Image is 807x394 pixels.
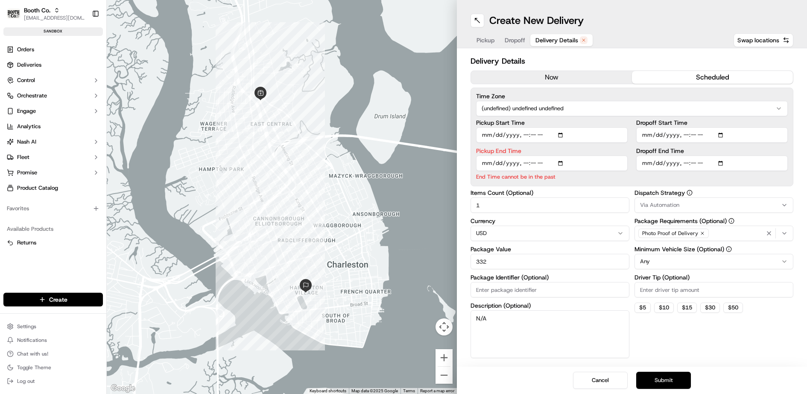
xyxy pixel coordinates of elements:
span: Control [17,76,35,84]
span: Dropoff [505,36,525,44]
button: Dispatch Strategy [687,190,693,196]
span: Returns [17,239,36,247]
span: Engage [17,107,36,115]
span: Promise [17,169,37,176]
button: Cancel [573,372,628,389]
img: Booth Co. [7,9,20,19]
span: Pylon [85,144,103,151]
span: Fleet [17,153,29,161]
a: Open this area in Google Maps (opens a new window) [109,383,137,394]
span: Product Catalog [17,184,58,192]
span: Via Automation [640,201,679,209]
div: sandbox [3,27,103,36]
button: Start new chat [145,84,155,94]
span: Nash AI [17,138,36,146]
button: Settings [3,320,103,332]
label: Minimum Vehicle Size (Optional) [634,246,793,252]
span: Analytics [17,123,41,130]
button: Submit [636,372,691,389]
span: Orchestrate [17,92,47,100]
h2: Delivery Details [471,55,793,67]
span: Swap locations [737,36,779,44]
input: Enter package value [471,254,629,269]
button: $50 [723,303,743,313]
span: Deliveries [17,61,41,69]
span: Toggle Theme [17,364,51,371]
label: Package Identifier (Optional) [471,274,629,280]
img: Google [109,383,137,394]
img: 1736555255976-a54dd68f-1ca7-489b-9aae-adbdc363a1c4 [9,81,24,97]
button: Swap locations [734,33,793,47]
button: $10 [654,303,674,313]
button: Booth Co. [24,6,50,15]
label: Dropoff Start Time [636,120,788,126]
button: Map camera controls [436,318,453,335]
button: Zoom in [436,349,453,366]
button: Create [3,293,103,306]
img: Nash [9,8,26,25]
span: Map data ©2025 Google [351,388,398,393]
label: Pickup End Time [476,148,628,154]
a: Terms (opens in new tab) [403,388,415,393]
label: Description (Optional) [471,303,629,309]
span: Chat with us! [17,350,48,357]
p: End Time cannot be in the past [476,173,628,181]
textarea: N/A [471,310,629,358]
button: Booth Co.Booth Co.[EMAIL_ADDRESS][DOMAIN_NAME] [3,3,88,24]
span: Pickup [477,36,494,44]
input: Got a question? Start typing here... [22,55,154,64]
span: Photo Proof of Delivery [642,230,698,237]
button: Photo Proof of Delivery [634,226,793,241]
button: $5 [634,303,651,313]
button: Control [3,74,103,87]
button: now [471,71,632,84]
a: Report a map error [420,388,454,393]
button: Engage [3,104,103,118]
label: Pickup Start Time [476,120,628,126]
a: Deliveries [3,58,103,72]
button: Returns [3,236,103,250]
span: Settings [17,323,36,330]
a: Product Catalog [3,181,103,195]
button: Toggle Theme [3,362,103,373]
span: Notifications [17,337,47,344]
button: Keyboard shortcuts [310,388,346,394]
div: Available Products [3,222,103,236]
button: Chat with us! [3,348,103,360]
a: Orders [3,43,103,56]
label: Driver Tip (Optional) [634,274,793,280]
a: Analytics [3,120,103,133]
button: Promise [3,166,103,179]
button: $15 [677,303,697,313]
input: Enter driver tip amount [634,282,793,297]
button: Notifications [3,334,103,346]
a: 📗Knowledge Base [5,120,69,135]
button: Nash AI [3,135,103,149]
input: Enter number of items [471,197,629,213]
button: Via Automation [634,197,793,213]
h1: Create New Delivery [489,14,584,27]
div: Start new chat [29,81,140,90]
div: Favorites [3,202,103,215]
span: Create [49,295,67,304]
span: Log out [17,378,35,385]
button: [EMAIL_ADDRESS][DOMAIN_NAME] [24,15,85,21]
button: Zoom out [436,367,453,384]
label: Dispatch Strategy [634,190,793,196]
input: Enter package identifier [471,282,629,297]
button: Log out [3,375,103,387]
label: Currency [471,218,629,224]
button: Fleet [3,150,103,164]
span: Orders [17,46,34,53]
span: Knowledge Base [17,123,65,132]
label: Package Value [471,246,629,252]
label: Dropoff End Time [636,148,788,154]
label: Time Zone [476,93,788,99]
button: Minimum Vehicle Size (Optional) [726,246,732,252]
a: Powered byPylon [60,144,103,151]
div: We're available if you need us! [29,90,108,97]
button: $30 [700,303,720,313]
label: Package Requirements (Optional) [634,218,793,224]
